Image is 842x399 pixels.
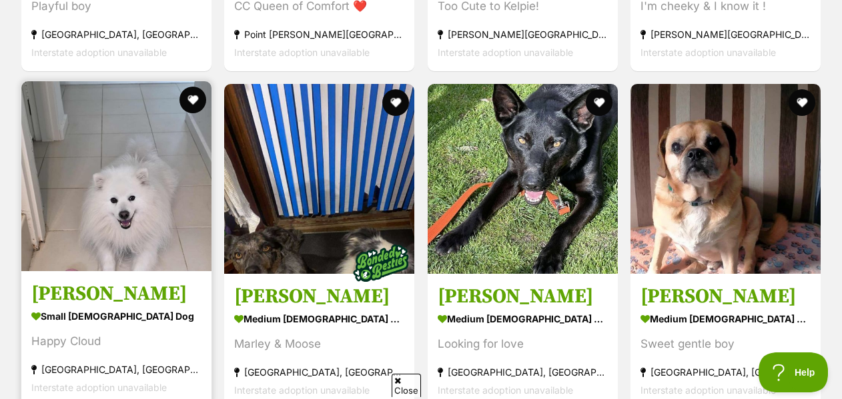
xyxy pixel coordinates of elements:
img: Marley [224,84,414,274]
div: medium [DEMOGRAPHIC_DATA] Dog [234,308,404,328]
img: Louis [21,81,212,271]
span: Interstate adoption unavailable [438,47,573,58]
div: Looking for love [438,334,608,352]
button: favourite [383,89,410,116]
img: Vinnie [630,84,821,274]
span: Interstate adoption unavailable [641,47,776,58]
button: favourite [179,87,206,113]
div: [GEOGRAPHIC_DATA], [GEOGRAPHIC_DATA] [641,362,811,380]
span: Interstate adoption unavailable [438,384,573,395]
img: bonded besties [348,229,415,296]
div: medium [DEMOGRAPHIC_DATA] Dog [438,308,608,328]
div: small [DEMOGRAPHIC_DATA] Dog [31,306,201,325]
div: medium [DEMOGRAPHIC_DATA] Dog [641,308,811,328]
div: Marley & Moose [234,334,404,352]
span: Interstate adoption unavailable [31,47,167,58]
button: favourite [586,89,612,116]
div: Sweet gentle boy [641,334,811,352]
div: [GEOGRAPHIC_DATA], [GEOGRAPHIC_DATA] [234,362,404,380]
h3: [PERSON_NAME] [438,283,608,308]
div: [PERSON_NAME][GEOGRAPHIC_DATA] [438,25,608,43]
div: [GEOGRAPHIC_DATA], [GEOGRAPHIC_DATA] [31,360,201,378]
h3: [PERSON_NAME] [31,280,201,306]
h3: [PERSON_NAME] [641,283,811,308]
span: Interstate adoption unavailable [31,381,167,392]
span: Close [392,374,421,397]
span: Interstate adoption unavailable [234,384,370,395]
h3: [PERSON_NAME] [234,283,404,308]
img: Rocco [428,84,618,274]
span: Interstate adoption unavailable [234,47,370,58]
div: [PERSON_NAME][GEOGRAPHIC_DATA] [641,25,811,43]
div: [GEOGRAPHIC_DATA], [GEOGRAPHIC_DATA] [438,362,608,380]
span: Interstate adoption unavailable [641,384,776,395]
div: Happy Cloud [31,332,201,350]
iframe: Help Scout Beacon - Open [759,352,829,392]
div: Point [PERSON_NAME][GEOGRAPHIC_DATA] [234,25,404,43]
button: favourite [789,89,815,116]
div: [GEOGRAPHIC_DATA], [GEOGRAPHIC_DATA] [31,25,201,43]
